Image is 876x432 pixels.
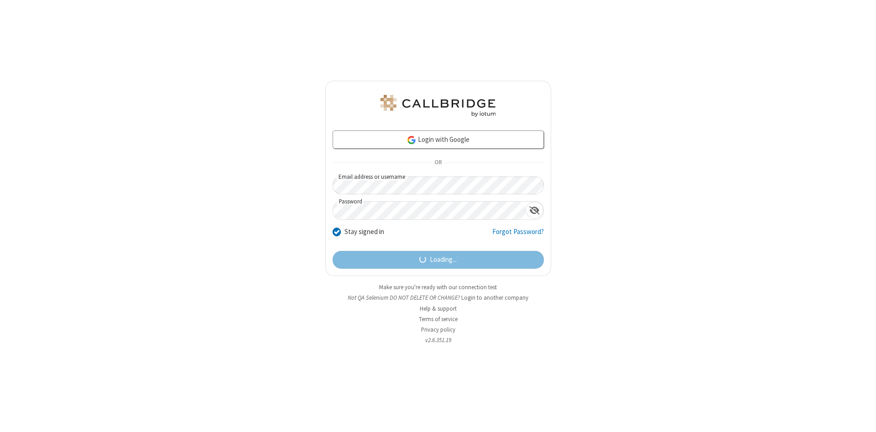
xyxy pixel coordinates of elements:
a: Login with Google [333,130,544,149]
span: OR [431,156,445,169]
img: google-icon.png [407,135,417,145]
a: Privacy policy [421,326,455,333]
input: Password [333,202,526,219]
a: Make sure you're ready with our connection test [379,283,497,291]
span: Loading... [430,255,457,265]
button: Loading... [333,251,544,269]
label: Stay signed in [344,227,384,237]
li: v2.6.351.19 [325,336,551,344]
div: Show password [526,202,543,219]
li: Not QA Selenium DO NOT DELETE OR CHANGE? [325,293,551,302]
img: QA Selenium DO NOT DELETE OR CHANGE [379,95,497,117]
a: Forgot Password? [492,227,544,244]
a: Terms of service [419,315,458,323]
a: Help & support [420,305,457,312]
input: Email address or username [333,177,544,194]
button: Login to another company [461,293,528,302]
